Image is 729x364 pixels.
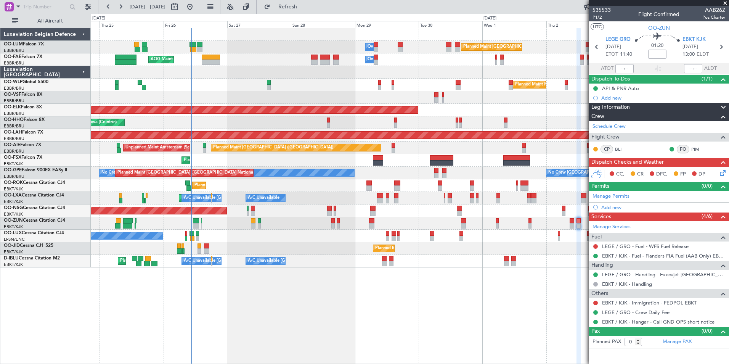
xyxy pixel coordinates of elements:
div: Add new [601,204,725,211]
span: 13:00 [682,51,695,58]
a: EBBR/BRU [4,136,24,142]
a: OO-LAHFalcon 7X [4,130,43,135]
span: Permits [591,182,609,191]
a: EBBR/BRU [4,60,24,66]
span: Fuel [591,233,602,242]
div: FO [677,145,689,153]
a: EBBR/BRU [4,123,24,129]
span: OO-VSF [4,92,21,97]
a: OO-ELKFalcon 8X [4,105,42,110]
span: AAB26Z [702,6,725,14]
div: Planned Maint Kortrijk-[GEOGRAPHIC_DATA] [194,180,283,191]
a: EBBR/BRU [4,148,24,154]
div: CP [601,145,613,153]
span: ELDT [697,51,709,58]
span: 11:40 [620,51,632,58]
input: --:-- [615,64,634,73]
a: BLI [615,146,632,153]
a: EBKT/KJK [4,161,23,167]
a: LEGE / GRO - Handling - Execujet [GEOGRAPHIC_DATA] [PERSON_NAME] / GRO [602,271,725,278]
a: EBKT/KJK [4,249,23,255]
a: OO-VSFFalcon 8X [4,92,42,97]
span: ALDT [704,65,717,72]
div: Planned Maint [GEOGRAPHIC_DATA] ([GEOGRAPHIC_DATA] National) [463,41,601,53]
span: Refresh [272,4,304,10]
a: EBBR/BRU [4,111,24,116]
span: OO-ZUN [648,24,670,32]
a: OO-LXACessna Citation CJ4 [4,193,64,198]
a: OO-WLPGlobal 5500 [4,80,48,84]
span: [DATE] - [DATE] [130,3,165,10]
span: OO-ELK [4,105,21,110]
a: EBKT / KJK - Handling [602,281,652,287]
button: All Aircraft [8,15,83,27]
button: Refresh [260,1,306,13]
span: EBKT KJK [682,36,706,43]
a: OO-JIDCessna CJ1 525 [4,243,53,248]
div: Owner Melsbroek Air Base [368,41,419,53]
span: ETOT [605,51,618,58]
div: Thu 2 [546,21,610,28]
a: OO-ZUNCessna Citation CJ4 [4,218,65,223]
span: ATOT [601,65,613,72]
span: OO-FSX [4,155,21,160]
span: Leg Information [591,103,630,112]
span: OO-LAH [4,130,22,135]
a: D-IBLUCessna Citation M2 [4,256,60,261]
div: Planned Maint [GEOGRAPHIC_DATA] ([GEOGRAPHIC_DATA]) [213,142,333,153]
div: Planned Maint [GEOGRAPHIC_DATA] ([GEOGRAPHIC_DATA] National) [117,167,255,179]
input: Trip Number [23,1,67,13]
span: Pax [591,327,600,336]
a: EBKT / KJK - Immigration - FEDPOL EBKT [602,300,697,306]
span: CC, [616,171,625,178]
div: Owner Melsbroek Air Base [368,54,419,65]
div: A/C Unavailable [GEOGRAPHIC_DATA]-[GEOGRAPHIC_DATA] [248,255,369,267]
span: All Aircraft [20,18,80,24]
a: EBKT/KJK [4,186,23,192]
span: OO-NSG [4,206,23,210]
a: OO-HHOFalcon 8X [4,118,45,122]
a: EBKT/KJK [4,199,23,205]
span: DFC, [656,171,668,178]
div: Sun 28 [291,21,355,28]
a: EBKT/KJK [4,262,23,267]
div: A/C Unavailable [GEOGRAPHIC_DATA] ([GEOGRAPHIC_DATA] National) [184,255,326,267]
span: 01:20 [651,42,663,50]
span: (4/6) [702,212,713,220]
span: DP [698,171,705,178]
a: OO-NSGCessna Citation CJ4 [4,206,65,210]
a: OO-FAEFalcon 7X [4,55,42,59]
a: EBBR/BRU [4,174,24,179]
div: Unplanned Maint Amsterdam (Schiphol) [125,142,202,153]
div: Tue 30 [419,21,482,28]
span: OO-FAE [4,55,21,59]
div: Wed 1 [482,21,546,28]
a: EBBR/BRU [4,48,24,53]
span: Others [591,289,608,298]
a: OO-AIEFalcon 7X [4,143,41,147]
div: No Crew [GEOGRAPHIC_DATA] ([GEOGRAPHIC_DATA] National) [548,167,676,179]
span: CR [637,171,644,178]
a: Schedule Crew [593,123,626,130]
div: Planned Maint Kortrijk-[GEOGRAPHIC_DATA] [375,243,464,254]
span: OO-AIE [4,143,20,147]
span: Handling [591,261,613,270]
a: LFSN/ENC [4,237,25,242]
a: LEGE / GRO - Crew Daily Fee [602,309,670,316]
span: LEGE GRO [605,36,631,43]
a: LEGE / GRO - Fuel - WFS Fuel Release [602,243,689,250]
a: Manage Services [593,223,631,231]
span: [DATE] [605,43,621,51]
span: P1/2 [593,14,611,21]
span: Dispatch Checks and Weather [591,158,664,167]
span: OO-ROK [4,180,23,185]
span: (0/0) [702,327,713,335]
span: (1/1) [702,75,713,83]
a: EBKT/KJK [4,224,23,230]
div: Planned Maint Milan (Linate) [515,79,570,90]
div: No Crew [GEOGRAPHIC_DATA] ([GEOGRAPHIC_DATA] National) [101,167,229,179]
div: Sat 27 [227,21,291,28]
a: OO-ROKCessna Citation CJ4 [4,180,65,185]
div: Thu 25 [100,21,163,28]
a: EBBR/BRU [4,98,24,104]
